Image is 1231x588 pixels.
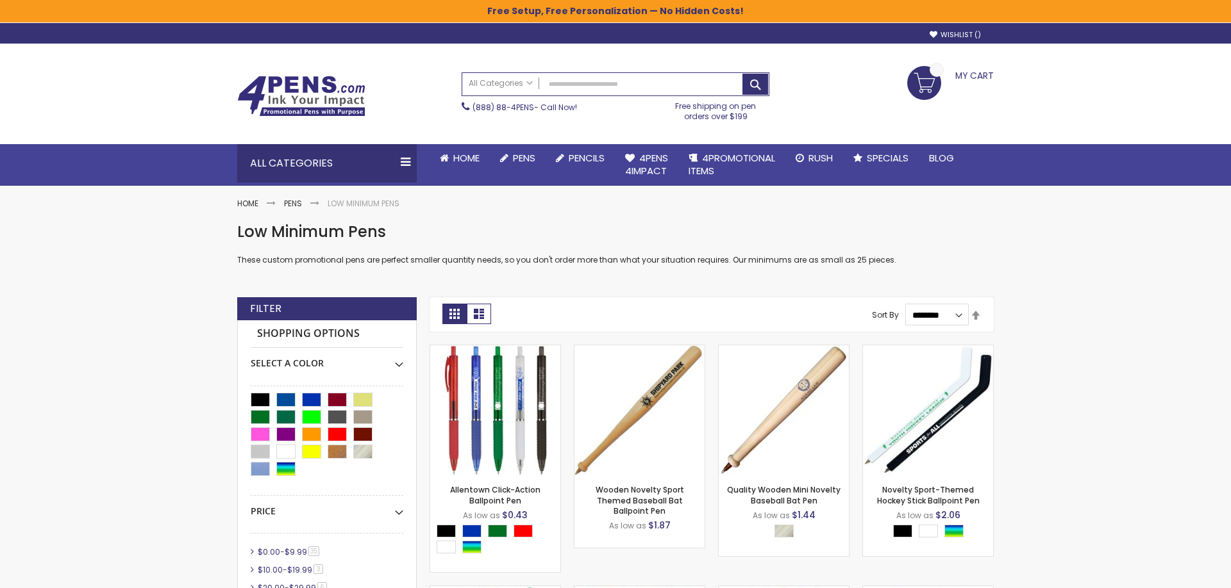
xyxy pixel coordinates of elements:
img: Quality Wooden Mini Novelty Baseball Bat Pen [719,345,849,475]
div: Assorted [944,525,964,537]
img: 4Pens Custom Pens and Promotional Products [237,76,365,117]
span: Home [453,151,480,165]
div: Free shipping on pen orders over $199 [662,96,770,122]
span: $1.87 [648,519,671,532]
a: Allentown Click-Action Ballpoint Pen [450,484,540,505]
a: Home [237,198,258,209]
div: Green [488,525,507,537]
a: Home [430,144,490,172]
div: Select A Color [437,525,560,557]
a: 4Pens4impact [615,144,678,186]
span: All Categories [469,78,533,88]
a: Quality Wooden Mini Novelty Baseball Bat Pen [727,484,841,505]
div: Price [251,496,403,518]
span: $2.06 [935,509,960,521]
div: White [919,525,938,537]
span: $19.99 [287,564,312,575]
strong: Grid [442,304,467,324]
strong: Shopping Options [251,320,403,348]
span: $0.00 [258,546,280,557]
a: All Categories [462,73,539,94]
span: 3 [314,564,323,574]
span: $0.43 [502,509,528,521]
div: Red [514,525,533,537]
img: Novelty Sport-Themed Hockey Stick Ballpoint Pen [863,345,993,475]
a: Allentown Click-Action Ballpoint Pen [430,345,560,355]
a: (888) 88-4PENS [473,102,534,113]
a: Specials [843,144,919,172]
div: These custom promotional pens are perfect smaller quantity needs, so you don't order more than wh... [237,222,994,266]
a: $10.00-$19.993 [255,564,328,575]
span: $10.00 [258,564,283,575]
strong: Filter [250,302,281,316]
div: All Categories [237,144,417,183]
img: Allentown Click-Action Ballpoint Pen [430,345,560,475]
div: Assorted [462,541,482,553]
a: 4PROMOTIONALITEMS [678,144,785,186]
a: Pens [284,198,302,209]
span: Pens [513,151,535,165]
a: Novelty Sport-Themed Hockey Stick Ballpoint Pen [863,345,993,355]
span: As low as [463,510,500,521]
span: As low as [896,510,934,521]
span: As low as [753,510,790,521]
span: Pencils [569,151,605,165]
a: Novelty Sport-Themed Hockey Stick Ballpoint Pen [877,484,980,505]
span: - Call Now! [473,102,577,113]
h1: Low Minimum Pens [237,222,994,242]
span: 4Pens 4impact [625,151,668,177]
div: Select A Color [251,348,403,370]
a: $0.00-$9.9935 [255,546,324,557]
label: Sort By [872,309,899,320]
div: Black [437,525,456,537]
a: Pens [490,144,546,172]
div: Select A Color [893,525,970,541]
span: Blog [929,151,954,165]
span: $1.44 [792,509,816,521]
strong: Low Minimum Pens [328,198,399,209]
a: Rush [785,144,843,172]
span: 35 [308,546,319,556]
a: Wooden Novelty Sport Themed Baseball Bat Ballpoint Pen [574,345,705,355]
a: Wooden Novelty Sport Themed Baseball Bat Ballpoint Pen [596,484,684,516]
span: Specials [867,151,909,165]
a: Wishlist [930,30,981,40]
div: White [437,541,456,553]
a: Quality Wooden Mini Novelty Baseball Bat Pen [719,345,849,355]
div: Natural Wood [775,525,794,537]
span: Rush [808,151,833,165]
a: Blog [919,144,964,172]
a: Pencils [546,144,615,172]
div: Select A Color [775,525,800,541]
img: Wooden Novelty Sport Themed Baseball Bat Ballpoint Pen [574,345,705,475]
span: $9.99 [285,546,307,557]
span: As low as [609,520,646,531]
div: Black [893,525,912,537]
span: 4PROMOTIONAL ITEMS [689,151,775,177]
div: Blue [462,525,482,537]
